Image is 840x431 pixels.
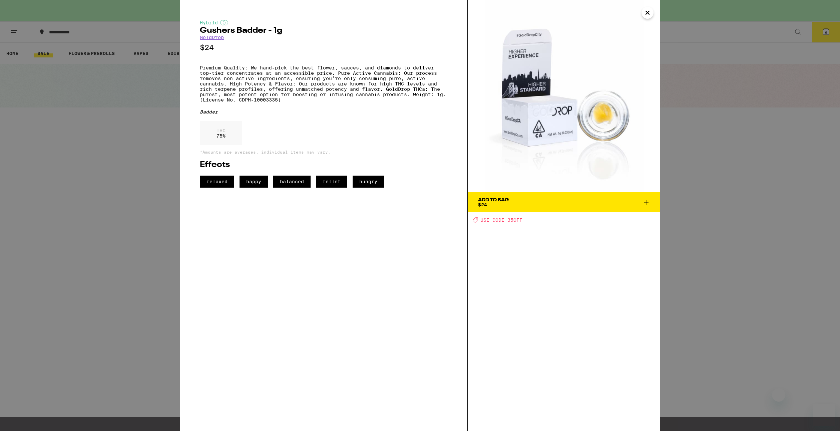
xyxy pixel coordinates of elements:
[642,7,654,19] button: Close
[217,128,226,133] p: THC
[772,388,785,402] iframe: Close message
[200,65,447,102] p: Premium Quality: We hand-pick the best flower, sauces, and diamonds to deliver top-tier concentra...
[200,43,447,52] p: $24
[813,404,835,426] iframe: Button to launch messaging window
[273,176,311,188] span: balanced
[200,176,234,188] span: relaxed
[316,176,347,188] span: relief
[478,198,509,202] div: Add To Bag
[200,35,224,40] a: GoldDrop
[220,20,228,25] img: hybridColor.svg
[200,20,447,25] div: Hybrid
[200,121,242,145] div: 75 %
[200,109,447,115] div: Badder
[353,176,384,188] span: hungry
[480,217,522,223] span: USE CODE 35OFF
[478,202,487,207] span: $24
[468,192,660,212] button: Add To Bag$24
[200,161,447,169] h2: Effects
[240,176,268,188] span: happy
[200,150,447,154] p: *Amounts are averages, individual items may vary.
[200,27,447,35] h2: Gushers Badder - 1g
